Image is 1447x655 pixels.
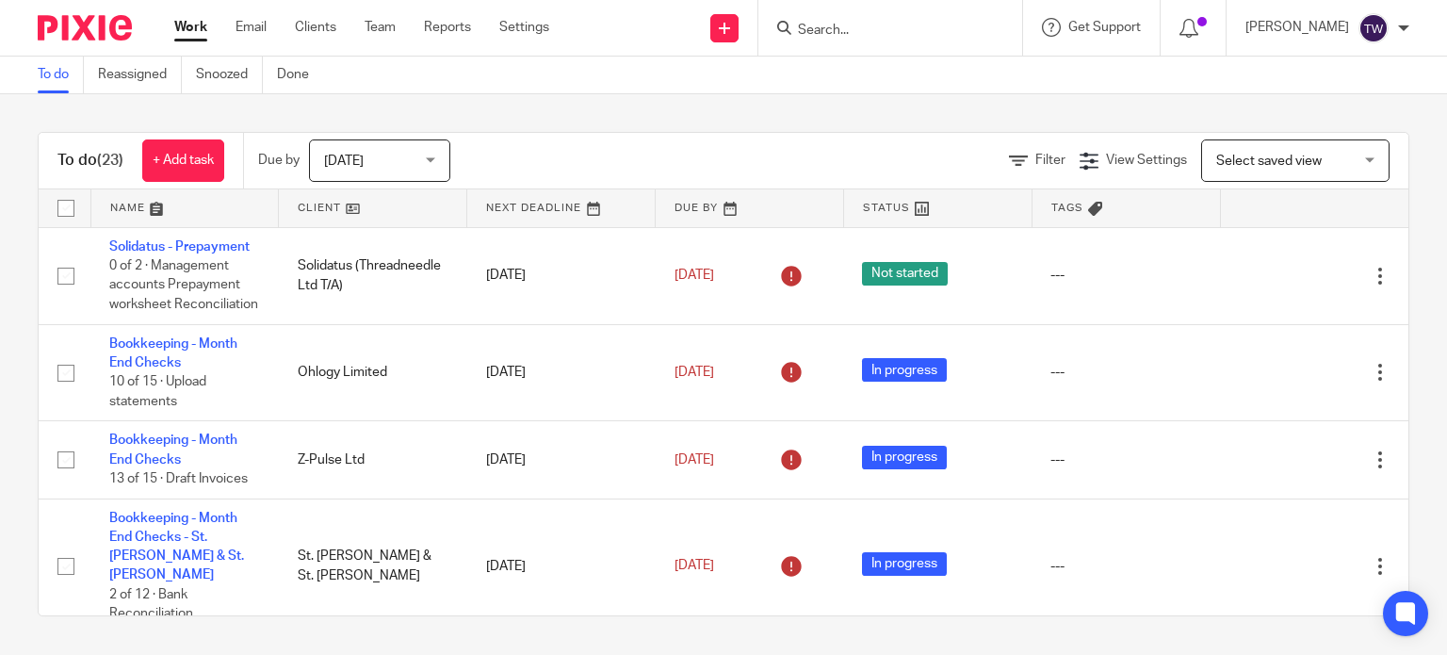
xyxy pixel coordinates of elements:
span: Tags [1051,203,1083,213]
span: 0 of 2 · Management accounts Prepayment worksheet Reconciliation [109,259,258,311]
h1: To do [57,151,123,171]
input: Search [796,23,966,40]
td: [DATE] [467,227,656,324]
td: [DATE] [467,421,656,499]
div: --- [1050,266,1201,285]
a: Snoozed [196,57,263,93]
div: --- [1050,450,1201,469]
div: --- [1050,557,1201,576]
a: Bookkeeping - Month End Checks [109,434,237,466]
span: In progress [862,446,947,469]
span: 2 of 12 · Bank Reconciliation [109,588,193,621]
p: [PERSON_NAME] [1245,18,1349,37]
a: Bookkeeping - Month End Checks - St. [PERSON_NAME] & St. [PERSON_NAME] [109,512,244,582]
span: (23) [97,153,123,168]
span: In progress [862,358,947,382]
span: In progress [862,552,947,576]
span: Select saved view [1216,155,1322,168]
span: Not started [862,262,948,286]
td: Z-Pulse Ltd [279,421,467,499]
span: [DATE] [675,366,714,379]
span: View Settings [1106,154,1187,167]
img: Pixie [38,15,132,41]
a: Reassigned [98,57,182,93]
a: Clients [295,18,336,37]
span: [DATE] [675,560,714,573]
div: --- [1050,363,1201,382]
td: Ohlogy Limited [279,324,467,421]
span: [DATE] [675,269,714,282]
a: Settings [499,18,549,37]
a: Reports [424,18,471,37]
a: To do [38,57,84,93]
td: Solidatus (Threadneedle Ltd T/A) [279,227,467,324]
a: Done [277,57,323,93]
a: Work [174,18,207,37]
a: + Add task [142,139,224,182]
a: Team [365,18,396,37]
span: [DATE] [324,155,364,168]
span: [DATE] [675,453,714,467]
span: Get Support [1068,21,1141,34]
td: [DATE] [467,324,656,421]
a: Email [236,18,267,37]
td: [DATE] [467,499,656,633]
a: Solidatus - Prepayment [109,240,250,254]
span: Filter [1035,154,1065,167]
span: 13 of 15 · Draft Invoices [109,472,248,485]
img: svg%3E [1358,13,1389,43]
a: Bookkeeping - Month End Checks [109,337,237,369]
p: Due by [258,151,300,170]
span: 10 of 15 · Upload statements [109,375,206,408]
td: St. [PERSON_NAME] & St. [PERSON_NAME] [279,499,467,633]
